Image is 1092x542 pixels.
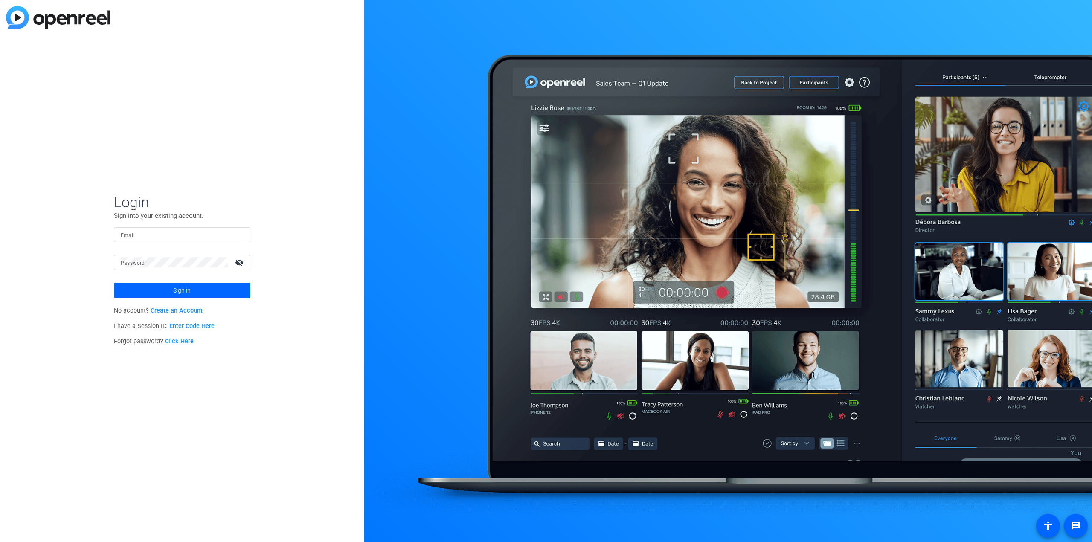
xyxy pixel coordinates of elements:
[121,229,244,240] input: Enter Email Address
[6,6,110,29] img: blue-gradient.svg
[230,256,250,269] mat-icon: visibility_off
[114,307,203,314] span: No account?
[173,280,191,301] span: Sign in
[165,338,194,345] a: Click Here
[114,338,194,345] span: Forgot password?
[169,322,215,330] a: Enter Code Here
[114,283,250,298] button: Sign in
[121,232,135,238] mat-label: Email
[114,211,250,220] p: Sign into your existing account.
[151,307,203,314] a: Create an Account
[121,260,145,266] mat-label: Password
[1071,521,1081,531] mat-icon: message
[114,322,215,330] span: I have a Session ID.
[1043,521,1053,531] mat-icon: accessibility
[114,193,250,211] span: Login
